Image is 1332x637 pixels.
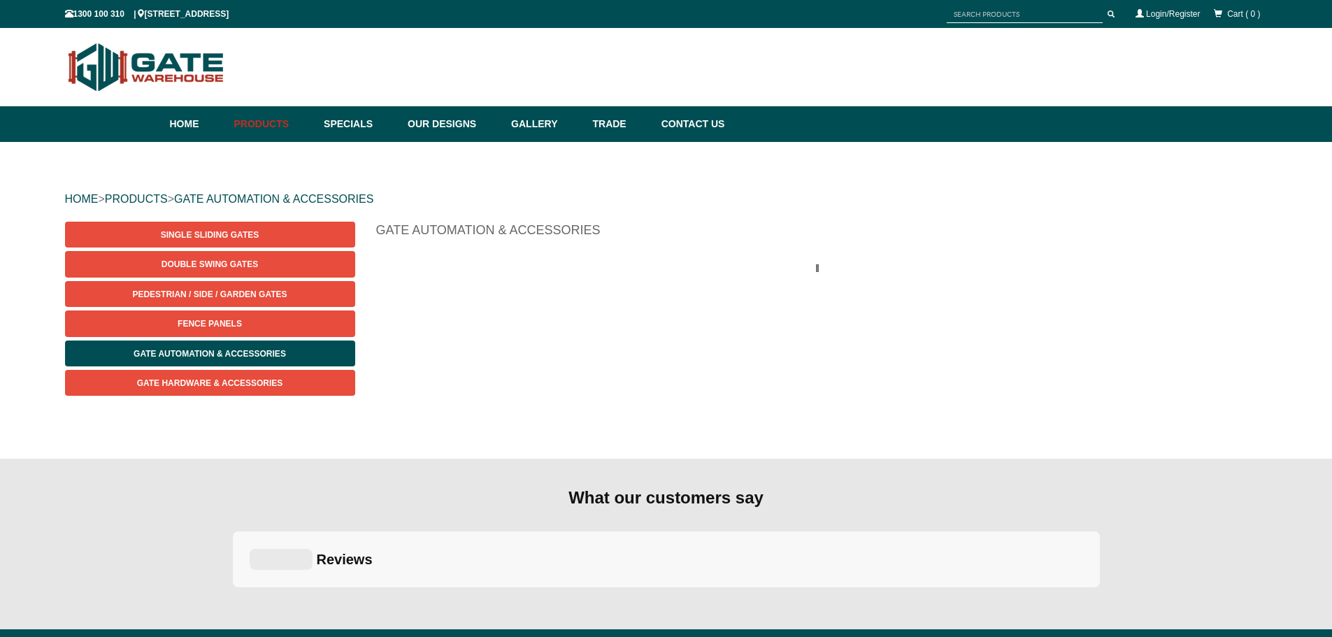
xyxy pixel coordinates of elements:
a: Trade [585,106,654,142]
a: Products [227,106,317,142]
a: Our Designs [401,106,504,142]
span: Fence Panels [178,319,242,329]
a: Gate Hardware & Accessories [65,370,355,396]
span: Gate Automation & Accessories [134,349,286,359]
a: Gate Automation & Accessories [65,341,355,366]
span: Single Sliding Gates [161,230,259,240]
div: Previous [222,590,244,613]
span: Double Swing Gates [162,259,258,269]
img: please_wait.gif [816,264,827,272]
span: Pedestrian / Side / Garden Gates [132,289,287,299]
a: Fence Panels [65,310,355,336]
a: PRODUCTS [105,193,168,205]
span: 1300 100 310 | [STREET_ADDRESS] [65,9,229,19]
div: reviews [317,550,373,568]
a: Specials [317,106,401,142]
a: Single Sliding Gates [65,222,355,248]
a: Pedestrian / Side / Garden Gates [65,281,355,307]
span: Gate Hardware & Accessories [137,378,283,388]
div: Next [1089,590,1111,613]
input: SEARCH PRODUCTS [947,6,1103,23]
h1: Gate Automation & Accessories [376,222,1268,246]
div: What our customers say [233,487,1100,509]
img: Gate Warehouse [65,35,228,99]
a: Contact Us [654,106,725,142]
a: Login/Register [1146,9,1200,19]
div: > > [65,177,1268,222]
a: HOME [65,193,99,205]
a: GATE AUTOMATION & ACCESSORIES [174,193,373,205]
span: Cart ( 0 ) [1227,9,1260,19]
a: Gallery [504,106,585,142]
a: Home [170,106,227,142]
a: Double Swing Gates [65,251,355,277]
